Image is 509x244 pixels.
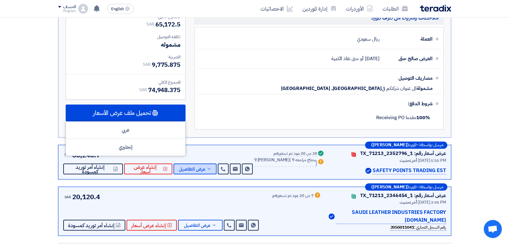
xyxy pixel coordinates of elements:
[195,11,444,24] h5: ملاحظات وشروط من طرف المورد
[63,163,123,174] button: إنشاء أمر توريد كمسودة
[64,194,71,199] span: SAR
[418,157,446,163] span: [DATE] 5:50 PM
[331,56,359,62] span: حتى نفاذ الكمية
[78,4,88,14] img: profile_test.png
[124,163,173,174] button: إنشاء عرض أسعار
[63,5,76,10] div: الحساب
[360,56,364,62] span: أو
[93,110,151,116] span: تحميل ملف عرض الأسعار
[131,223,166,227] span: إنشاء عرض أسعار
[292,156,317,163] span: 9 يحتاج مراجعه,
[289,156,291,163] span: (
[173,163,217,174] button: عرض التفاصيل
[484,220,502,238] div: Open chat
[373,166,446,175] p: SAFETY POINTS TRADING EST
[111,7,124,11] span: English
[329,213,335,219] img: Verified Account
[409,143,416,147] span: المورد
[409,185,416,189] span: المورد
[419,185,443,189] span: مرسل بواسطة:
[146,21,154,27] span: SAR
[272,193,314,198] div: 7 من 20 بنود تم تسعيرهم
[400,157,417,163] span: أخر تحديث
[390,224,414,230] b: 2050011041
[365,141,447,149] div: –
[419,143,443,147] span: مرسل بواسطة:
[178,220,223,230] button: عرض التفاصيل
[66,122,185,139] div: عربي
[72,192,100,202] span: 20,120.4
[357,33,379,45] div: ريال سعودي
[384,51,432,66] div: العرض صالح حتى
[126,220,177,230] button: إنشاء عرض أسعار
[256,2,298,16] a: الاحصائيات
[420,5,451,12] img: Teradix logo
[376,114,430,121] span: مقدما Receiving PO
[273,151,317,156] div: 20 من 20 بنود تم تسعيرهم
[184,223,211,227] span: عرض التفاصيل
[400,199,417,205] span: أخر تحديث
[71,54,180,60] div: الضريبة
[71,34,180,40] div: تكلفه التوصيل
[384,71,432,85] div: مصاريف التوصيل
[390,224,446,230] div: رقم السجل التجاري :
[365,168,371,174] img: Verified Account
[129,165,162,174] span: إنشاء عرض أسعار
[107,4,134,14] button: English
[161,40,180,49] span: مشموله
[254,158,317,167] div: 9 [PERSON_NAME]
[179,167,205,171] span: عرض التفاصيل
[207,97,432,111] div: شروط الدفع:
[143,61,151,68] span: SAR
[281,85,381,91] span: [GEOGRAPHIC_DATA], [GEOGRAPHIC_DATA]
[68,165,112,174] span: إنشاء أمر توريد كمسودة
[365,183,447,190] div: –
[417,85,432,91] span: مشمولة
[416,114,430,121] strong: 100%
[64,152,71,157] span: SAR
[341,2,378,16] a: الأوردرات
[58,9,76,13] div: Mirghani
[68,223,114,227] span: إنشاء أمر توريد كمسودة
[139,87,147,93] span: SAR
[298,2,341,16] a: إدارة الموردين
[365,56,379,62] span: [DATE]
[371,143,409,147] b: ([PERSON_NAME])
[378,2,413,16] a: الطلبات
[371,185,409,189] b: ([PERSON_NAME])
[155,20,180,29] span: 65,172.5
[66,139,185,156] div: إنجليزي
[418,199,446,205] span: [DATE] 3:45 PM
[360,150,446,157] div: عرض أسعار رقم: TX_71213_2352796_1
[360,192,446,199] div: عرض أسعار رقم: TX_71213_2346454_1
[63,220,125,230] button: إنشاء أمر توريد كمسودة
[152,60,180,69] span: 9,775.875
[382,85,417,91] span: الى عنوان شركتكم في
[148,85,180,94] span: 74,948.375
[316,161,317,167] span: )
[71,79,180,85] div: المجموع الكلي
[384,32,432,46] div: العملة
[336,208,446,224] p: SAUDI LEATHER INDUSTRIES FACTORY [DOMAIN_NAME]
